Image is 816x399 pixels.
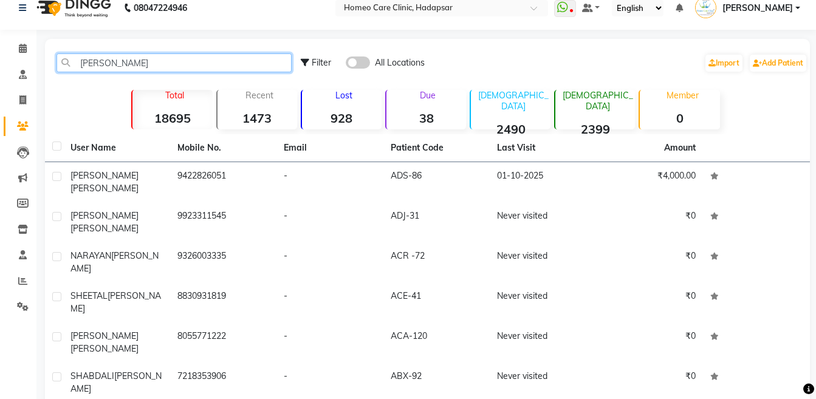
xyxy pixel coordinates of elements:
[490,202,597,242] td: Never visited
[70,250,159,274] span: [PERSON_NAME]
[57,53,292,72] input: Search by Name/Mobile/Email/Code
[597,162,704,202] td: ₹4,000.00
[170,162,277,202] td: 9422826051
[302,111,382,126] strong: 928
[490,134,597,162] th: Last Visit
[70,370,162,394] span: [PERSON_NAME]
[383,202,490,242] td: ADJ-31
[276,202,383,242] td: -
[63,134,170,162] th: User Name
[132,111,212,126] strong: 18695
[490,242,597,282] td: Never visited
[750,55,806,72] a: Add Patient
[170,134,277,162] th: Mobile No.
[276,162,383,202] td: -
[70,183,139,194] span: [PERSON_NAME]
[383,322,490,363] td: ACA-120
[70,223,139,234] span: [PERSON_NAME]
[170,282,277,322] td: 8830931819
[276,134,383,162] th: Email
[70,343,139,354] span: [PERSON_NAME]
[640,111,719,126] strong: 0
[70,210,139,221] span: [PERSON_NAME]
[597,242,704,282] td: ₹0
[597,202,704,242] td: ₹0
[490,162,597,202] td: 01-10-2025
[383,282,490,322] td: ACE-41
[70,330,139,341] span: [PERSON_NAME]
[722,2,793,15] span: [PERSON_NAME]
[490,322,597,363] td: Never visited
[276,242,383,282] td: -
[222,90,297,101] p: Recent
[375,56,425,69] span: All Locations
[70,170,139,181] span: [PERSON_NAME]
[560,90,635,112] p: [DEMOGRAPHIC_DATA]
[555,121,635,137] strong: 2399
[276,322,383,363] td: -
[137,90,212,101] p: Total
[170,202,277,242] td: 9923311545
[383,162,490,202] td: ADS-86
[490,282,597,322] td: Never visited
[70,370,114,381] span: SHABDALI
[386,111,466,126] strong: 38
[645,90,719,101] p: Member
[276,282,383,322] td: -
[218,111,297,126] strong: 1473
[70,250,111,261] span: NARAYAN
[170,322,277,363] td: 8055771222
[389,90,466,101] p: Due
[657,134,703,162] th: Amount
[705,55,742,72] a: Import
[70,290,108,301] span: SHEETAL
[312,57,331,68] span: Filter
[383,134,490,162] th: Patient Code
[70,290,161,314] span: [PERSON_NAME]
[597,322,704,363] td: ₹0
[383,242,490,282] td: ACR -72
[476,90,550,112] p: [DEMOGRAPHIC_DATA]
[307,90,382,101] p: Lost
[597,282,704,322] td: ₹0
[170,242,277,282] td: 9326003335
[471,121,550,137] strong: 2490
